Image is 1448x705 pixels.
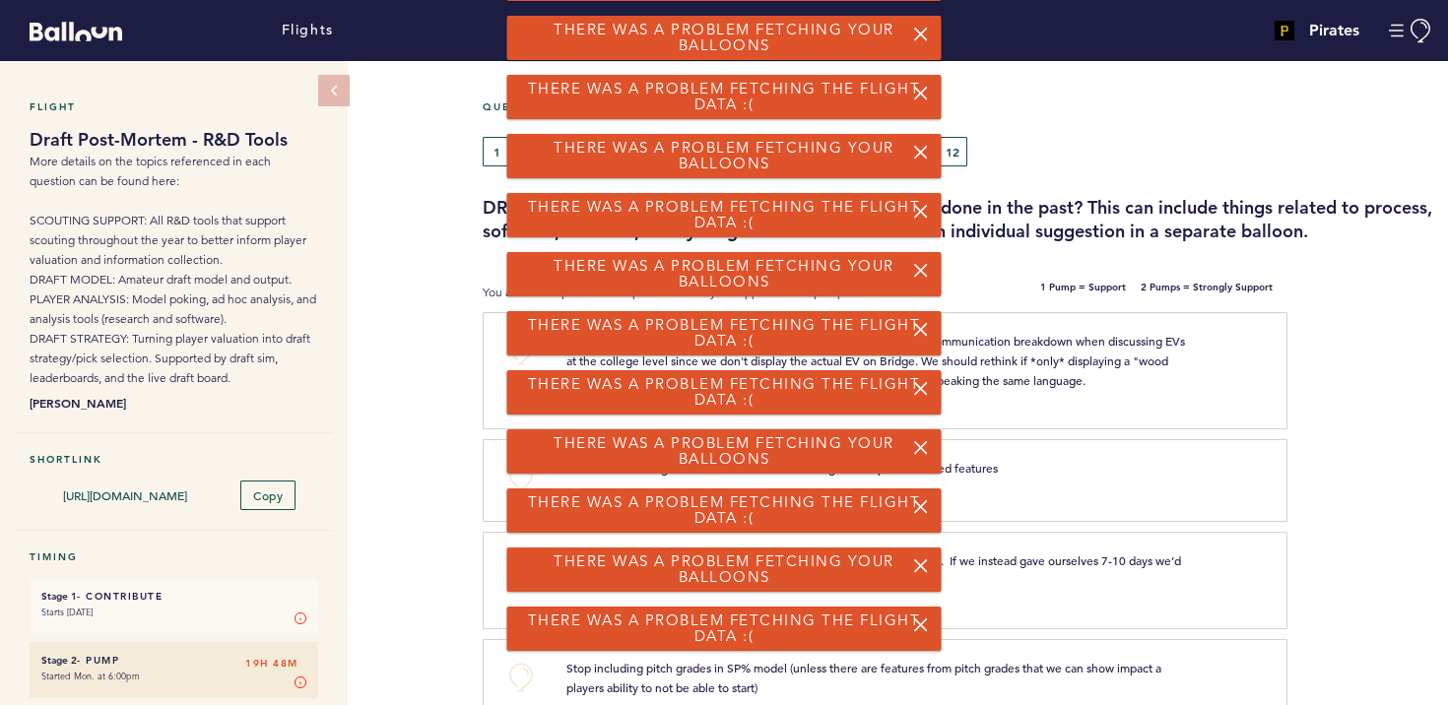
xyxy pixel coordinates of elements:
[507,370,942,415] div: There was a problem fetching the flight data :(
[483,100,1433,113] h5: Question 5 of 12
[1040,283,1126,302] b: 1 Pump = Support
[566,660,1164,695] span: Stop including pitch grades in SP% model (unless there are features from pitch grades that we can...
[30,100,318,113] h5: Flight
[253,487,283,503] span: Copy
[41,654,77,667] small: Stage 2
[30,550,318,563] h5: Timing
[282,20,334,41] a: Flights
[30,393,318,413] b: [PERSON_NAME]
[41,606,93,618] time: Starts [DATE]
[483,137,512,166] button: 1
[30,154,316,385] span: More details on the topics referenced in each question can be found here: SCOUTING SUPPORT: All R...
[245,654,298,673] span: 19H 48M
[41,590,306,603] h6: - Contribute
[507,134,942,178] div: There was a problem fetching your balloons
[507,488,942,533] div: There was a problem fetching the flight data :(
[483,196,1433,243] h3: DRAFT MODEL: What should STOP doing that we have done in the past? This can include things relate...
[507,547,942,592] div: There was a problem fetching your balloons
[483,283,951,302] p: You are in Pump Mode. Pump the balloons you support. Other pumps are hidden.
[938,137,967,166] button: 12
[41,590,77,603] small: Stage 1
[507,607,942,651] div: There was a problem fetching the flight data :(
[507,75,942,119] div: There was a problem fetching the flight data :(
[507,193,942,237] div: There was a problem fetching the flight data :(
[15,20,122,40] a: Balloon
[41,654,306,667] h6: - Pump
[507,16,942,60] div: There was a problem fetching your balloons
[30,453,318,466] h5: Shortlink
[1389,19,1433,43] button: Manage Account
[507,252,942,296] div: There was a problem fetching your balloons
[30,22,122,41] svg: Balloon
[1141,283,1273,302] b: 2 Pumps = Strongly Support
[240,481,296,510] button: Copy
[1309,19,1359,42] h4: Pirates
[507,429,942,474] div: There was a problem fetching your balloons
[41,670,140,682] time: Started Mon. at 6:00pm
[507,311,942,355] div: There was a problem fetching the flight data :(
[30,128,318,152] h1: Draft Post-Mortem - R&D Tools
